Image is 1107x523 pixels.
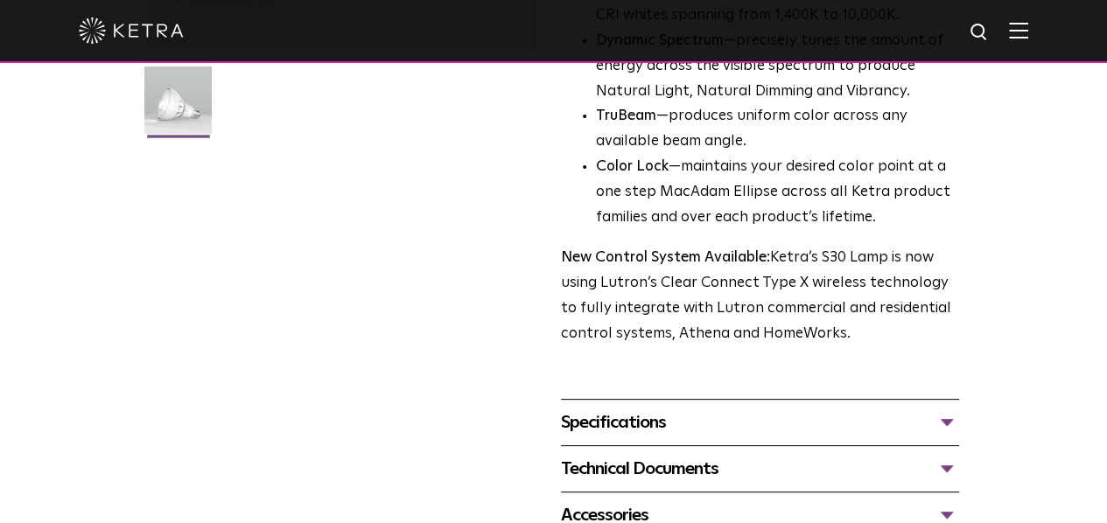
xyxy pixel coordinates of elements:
strong: Color Lock [596,159,669,174]
img: Hamburger%20Nav.svg [1009,22,1028,38]
strong: New Control System Available: [561,250,770,265]
img: ketra-logo-2019-white [79,17,184,44]
p: Ketra’s S30 Lamp is now using Lutron’s Clear Connect Type X wireless technology to fully integrat... [561,246,959,347]
img: S30-Lamp-Edison-2021-Web-Square [144,66,212,147]
li: —maintains your desired color point at a one step MacAdam Ellipse across all Ketra product famili... [596,155,959,231]
li: —produces uniform color across any available beam angle. [596,104,959,155]
img: search icon [969,22,991,44]
strong: TruBeam [596,108,656,123]
div: Specifications [561,408,959,436]
li: —precisely tunes the amount of energy across the visible spectrum to produce Natural Light, Natur... [596,29,959,105]
div: Technical Documents [561,455,959,483]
